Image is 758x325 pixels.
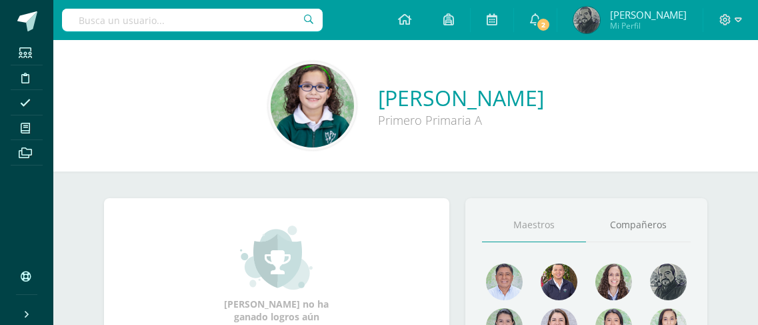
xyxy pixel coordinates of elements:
span: Mi Perfil [610,20,687,31]
img: 6dfc3065da4204f320af9e3560cd3894.png [541,264,577,300]
a: Maestros [482,208,587,242]
img: 930639700ac5732a3f0685f97fc9f41d.png [271,64,354,147]
a: Compañeros [586,208,691,242]
img: 2c0bbd3db486c019a4206c04b1654fb0.png [573,7,600,33]
img: f4ec16a59328cb939a4b919555c40b71.png [486,264,523,300]
input: Busca un usuario... [62,9,323,31]
span: [PERSON_NAME] [610,8,687,21]
img: achievement_small.png [240,224,313,291]
div: [PERSON_NAME] no ha ganado logros aún [210,224,343,323]
img: 4179e05c207095638826b52d0d6e7b97.png [650,264,687,300]
img: c686b553ba051f1887ba92f3978d28f4.png [595,264,632,300]
a: [PERSON_NAME] [378,83,544,112]
div: Primero Primaria A [378,112,544,128]
span: 2 [535,17,550,32]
